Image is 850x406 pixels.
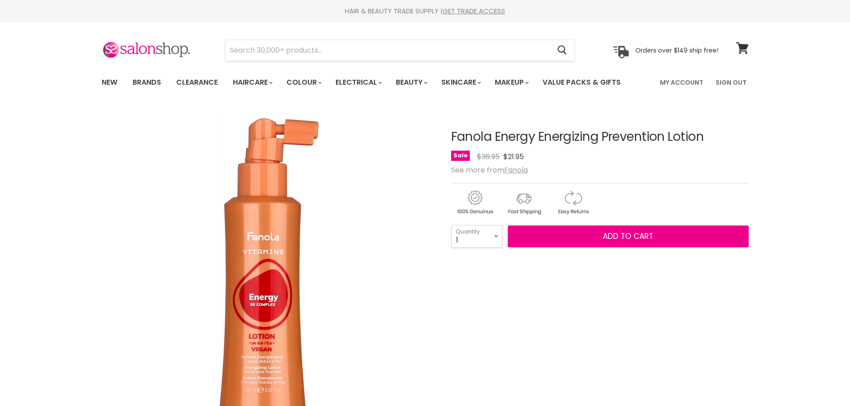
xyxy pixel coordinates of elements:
[451,165,528,175] span: See more from
[95,70,641,95] ul: Main menu
[508,226,749,248] button: Add to cart
[503,152,524,162] span: $21.95
[443,6,505,16] a: GET TRADE ACCESS
[91,7,760,16] div: HAIR & BEAUTY TRADE SUPPLY |
[551,40,574,61] button: Search
[225,40,551,61] input: Search
[635,46,718,54] p: Orders over $149 ship free!
[488,73,534,92] a: Makeup
[536,73,627,92] a: Value Packs & Gifts
[549,189,597,216] img: returns.gif
[91,70,760,95] nav: Main
[389,73,433,92] a: Beauty
[126,73,168,92] a: Brands
[451,151,470,161] span: Sale
[226,73,278,92] a: Haircare
[451,225,502,247] select: Quantity
[603,231,653,242] span: Add to cart
[710,73,752,92] a: Sign Out
[504,165,528,175] a: Fanola
[500,189,547,216] img: shipping.gif
[451,189,498,216] img: genuine.gif
[329,73,387,92] a: Electrical
[170,73,224,92] a: Clearance
[225,40,575,61] form: Product
[477,152,500,162] span: $36.95
[435,73,486,92] a: Skincare
[451,130,749,144] h1: Fanola Energy Energizing Prevention Lotion
[95,73,124,92] a: New
[655,73,709,92] a: My Account
[280,73,327,92] a: Colour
